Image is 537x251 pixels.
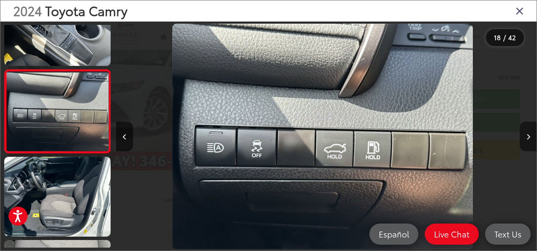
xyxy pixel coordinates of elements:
[515,5,524,16] i: Close gallery
[490,229,526,239] span: Text Us
[374,229,413,239] span: Español
[13,1,42,19] span: 2024
[494,33,501,42] span: 18
[508,33,516,42] span: 42
[172,24,473,250] img: 2024 Toyota Camry LE
[485,224,531,245] a: Text Us
[3,156,111,237] img: 2024 Toyota Camry LE
[5,72,110,150] img: 2024 Toyota Camry LE
[116,122,133,151] button: Previous image
[502,35,507,41] span: /
[45,1,127,19] span: Toyota Camry
[369,224,418,245] a: Español
[425,224,479,245] a: Live Chat
[430,229,474,239] span: Live Chat
[520,122,537,151] button: Next image
[112,24,533,250] div: 2024 Toyota Camry LE 17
